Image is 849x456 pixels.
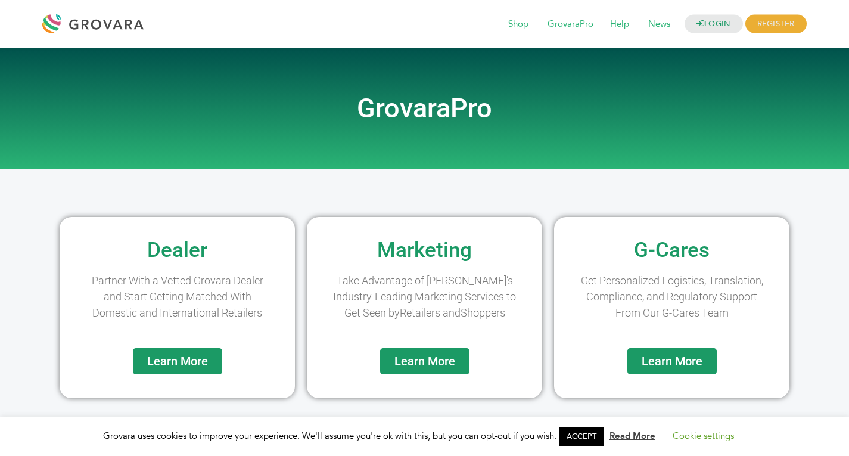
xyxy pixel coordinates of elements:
[83,272,271,321] p: Partner With a Vetted Grovara Dealer and Start Getting Matched With Domestic and International Re...
[394,355,455,367] span: Learn More
[103,430,746,442] span: Grovara uses cookies to improve your experience. We'll assume you're ok with this, but you can op...
[313,240,536,260] h2: Marketing
[539,18,602,31] a: GrovaraPro
[559,427,604,446] a: ACCEPT
[400,306,461,319] span: Retailers and
[640,13,679,36] span: News
[500,18,537,31] a: Shop
[609,430,655,442] a: Read More
[147,355,208,367] span: Learn More
[331,272,518,321] p: Take Advantage of [PERSON_NAME]’s Industry-Leading Marketing Services to Get Seen by
[745,15,807,33] span: REGISTER
[539,13,602,36] span: GrovaraPro
[66,240,289,260] h2: Dealer
[602,13,637,36] span: Help
[627,348,717,374] a: Learn More
[500,13,537,36] span: Shop
[560,240,783,260] h2: G-Cares
[461,306,505,319] span: Shoppers
[602,18,637,31] a: Help
[380,348,469,374] a: Learn More
[642,355,702,367] span: Learn More
[673,430,734,442] a: Cookie settings
[685,15,743,33] a: LOGIN
[85,95,764,122] h2: GrovaraPro
[133,348,222,374] a: Learn More
[640,18,679,31] a: News
[578,272,766,321] p: Get Personalized Logistics, Translation, Compliance, and Regulatory Support From Our G-Cares Team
